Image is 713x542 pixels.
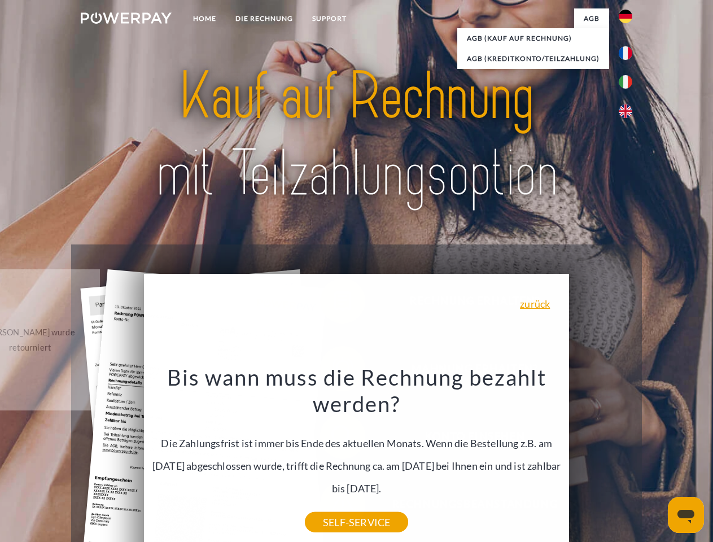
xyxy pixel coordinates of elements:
[305,512,408,532] a: SELF-SERVICE
[151,364,563,522] div: Die Zahlungsfrist ist immer bis Ende des aktuellen Monats. Wenn die Bestellung z.B. am [DATE] abg...
[226,8,303,29] a: DIE RECHNUNG
[457,28,609,49] a: AGB (Kauf auf Rechnung)
[619,75,632,89] img: it
[303,8,356,29] a: SUPPORT
[151,364,563,418] h3: Bis wann muss die Rechnung bezahlt werden?
[668,497,704,533] iframe: Schaltfläche zum Öffnen des Messaging-Fensters
[619,10,632,23] img: de
[108,54,605,216] img: title-powerpay_de.svg
[574,8,609,29] a: agb
[81,12,172,24] img: logo-powerpay-white.svg
[619,46,632,60] img: fr
[520,299,550,309] a: zurück
[619,104,632,118] img: en
[183,8,226,29] a: Home
[457,49,609,69] a: AGB (Kreditkonto/Teilzahlung)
